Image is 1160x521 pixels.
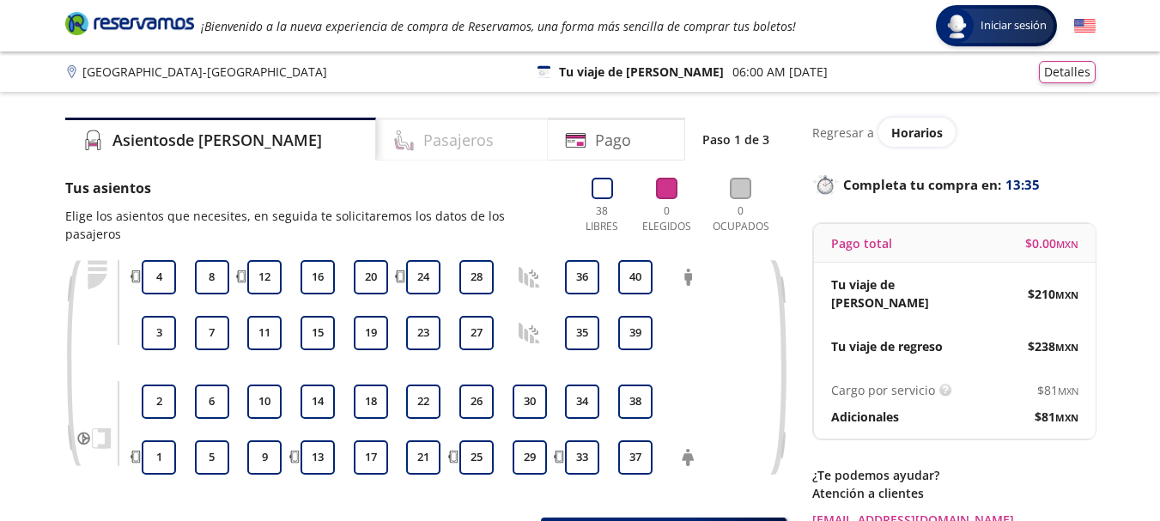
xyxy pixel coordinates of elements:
[301,385,335,419] button: 14
[142,385,176,419] button: 2
[812,466,1096,484] p: ¿Te podemos ayudar?
[565,260,599,294] button: 36
[579,203,626,234] p: 38 Libres
[142,440,176,475] button: 1
[354,260,388,294] button: 20
[1005,175,1040,195] span: 13:35
[201,18,796,34] em: ¡Bienvenido a la nueva experiencia de compra de Reservamos, una forma más sencilla de comprar tus...
[406,440,440,475] button: 21
[247,385,282,419] button: 10
[732,63,828,81] p: 06:00 AM [DATE]
[812,484,1096,502] p: Atención a clientes
[65,10,194,41] a: Brand Logo
[513,440,547,475] button: 29
[247,316,282,350] button: 11
[459,440,494,475] button: 25
[142,316,176,350] button: 3
[195,260,229,294] button: 8
[247,260,282,294] button: 12
[831,337,943,355] p: Tu viaje de regreso
[406,316,440,350] button: 23
[112,129,322,152] h4: Asientos de [PERSON_NAME]
[565,440,599,475] button: 33
[565,316,599,350] button: 35
[1058,385,1078,397] small: MXN
[195,440,229,475] button: 5
[638,203,695,234] p: 0 Elegidos
[702,130,769,148] p: Paso 1 de 3
[831,234,892,252] p: Pago total
[1055,411,1078,424] small: MXN
[406,260,440,294] button: 24
[831,276,955,312] p: Tu viaje de [PERSON_NAME]
[618,316,653,350] button: 39
[247,440,282,475] button: 9
[459,385,494,419] button: 26
[513,385,547,419] button: 30
[1056,238,1078,251] small: MXN
[65,178,562,198] p: Tus asientos
[831,408,899,426] p: Adicionales
[301,316,335,350] button: 15
[459,316,494,350] button: 27
[708,203,774,234] p: 0 Ocupados
[423,129,494,152] h4: Pasajeros
[195,385,229,419] button: 6
[559,63,724,81] p: Tu viaje de [PERSON_NAME]
[1025,234,1078,252] span: $ 0.00
[1039,61,1096,83] button: Detalles
[142,260,176,294] button: 4
[195,316,229,350] button: 7
[595,129,631,152] h4: Pago
[618,260,653,294] button: 40
[65,10,194,36] i: Brand Logo
[1028,285,1078,303] span: $ 210
[1037,381,1078,399] span: $ 81
[301,260,335,294] button: 16
[618,385,653,419] button: 38
[1028,337,1078,355] span: $ 238
[1055,341,1078,354] small: MXN
[301,440,335,475] button: 13
[459,260,494,294] button: 28
[1074,15,1096,37] button: English
[974,17,1054,34] span: Iniciar sesión
[565,385,599,419] button: 34
[354,316,388,350] button: 19
[812,173,1096,197] p: Completa tu compra en :
[618,440,653,475] button: 37
[891,124,943,141] span: Horarios
[812,118,1096,147] div: Regresar a ver horarios
[1055,288,1078,301] small: MXN
[65,207,562,243] p: Elige los asientos que necesites, en seguida te solicitaremos los datos de los pasajeros
[406,385,440,419] button: 22
[354,440,388,475] button: 17
[812,124,874,142] p: Regresar a
[831,381,935,399] p: Cargo por servicio
[354,385,388,419] button: 18
[1035,408,1078,426] span: $ 81
[82,63,327,81] p: [GEOGRAPHIC_DATA] - [GEOGRAPHIC_DATA]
